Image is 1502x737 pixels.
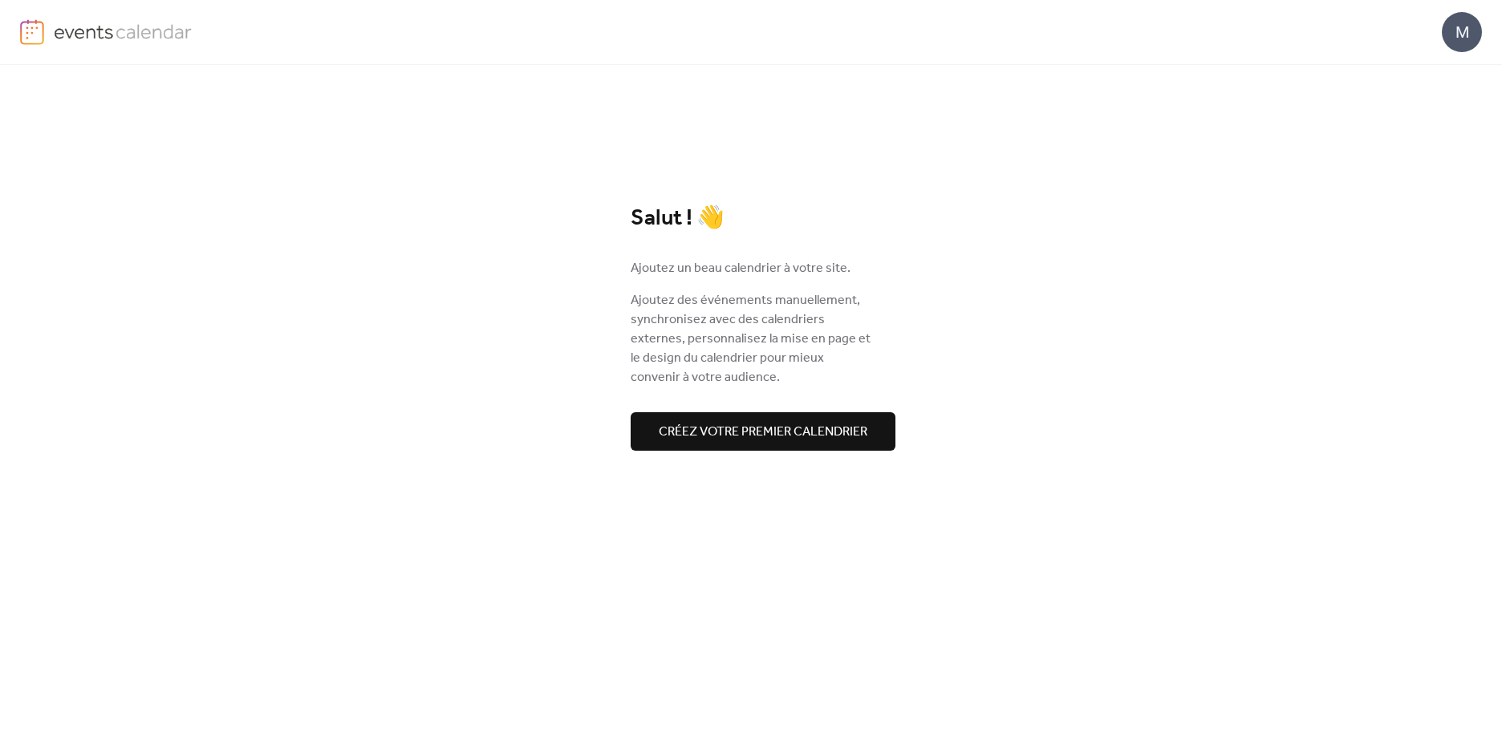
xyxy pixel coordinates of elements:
button: Créez votre premier calendrier [631,411,895,450]
span: Ajoutez des événements manuellement, synchronisez avec des calendriers externes, personnalisez la... [631,290,871,387]
img: logo [20,19,44,45]
span: Créez votre premier calendrier [659,422,867,441]
div: M [1442,12,1482,52]
img: logo-type [54,19,193,43]
span: Ajoutez un beau calendrier à votre site. [631,258,850,277]
div: Salut ! 👋 [631,204,871,232]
